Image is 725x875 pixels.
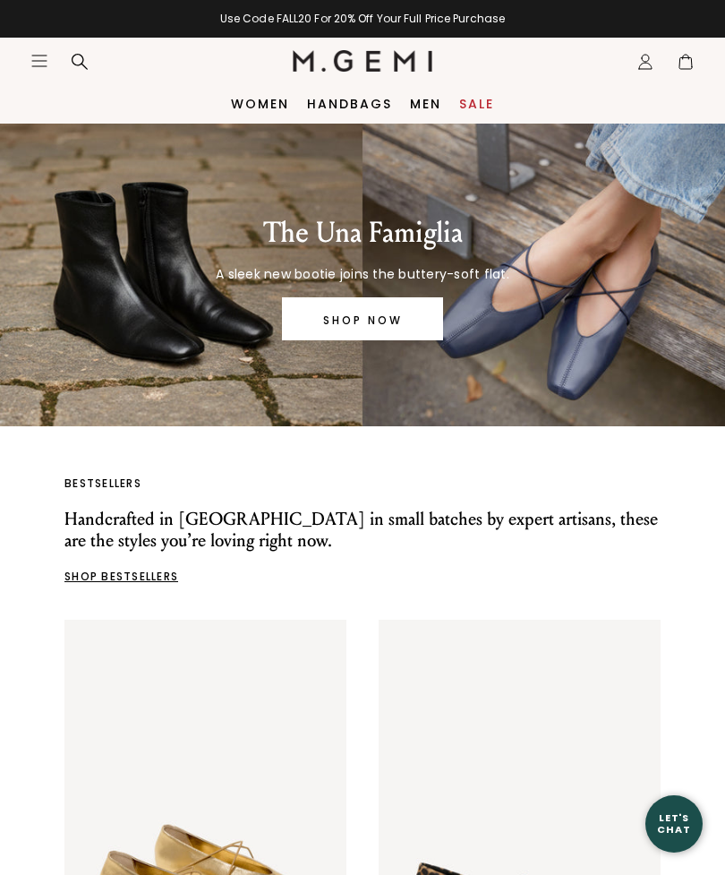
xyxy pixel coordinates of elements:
button: Open site menu [30,52,48,70]
img: M.Gemi [293,50,433,72]
a: SHOP NOW [282,297,443,340]
p: SHOP BESTSELLERS [64,570,661,584]
p: BESTSELLERS [64,476,661,491]
p: The Una Famiglia [216,215,509,251]
a: Men [410,97,441,111]
a: Handbags [307,97,392,111]
a: Sale [459,97,494,111]
div: Let's Chat [645,812,703,835]
p: A sleek new bootie joins the buttery-soft flat. [216,265,509,283]
a: BESTSELLERS Handcrafted in [GEOGRAPHIC_DATA] in small batches by expert artisans, these are the s... [64,476,661,584]
a: Women [231,97,289,111]
p: Handcrafted in [GEOGRAPHIC_DATA] in small batches by expert artisans, these are the styles you’re... [64,509,661,552]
